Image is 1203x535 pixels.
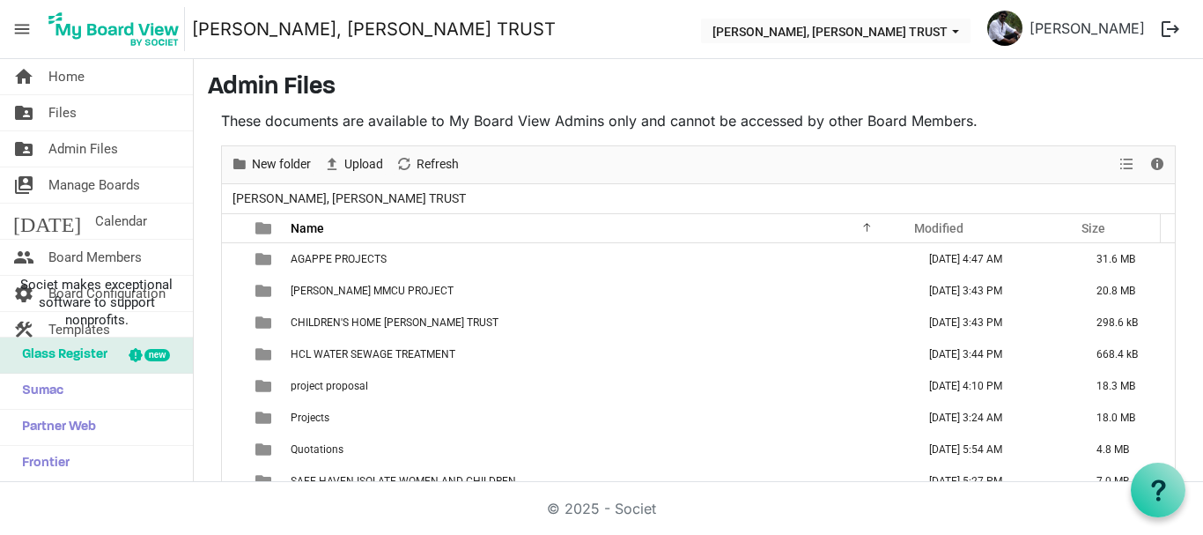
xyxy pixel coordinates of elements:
[222,434,245,465] td: checkbox
[1142,146,1172,183] div: Details
[48,240,142,275] span: Board Members
[291,221,324,235] span: Name
[285,275,911,307] td: BOCHE MMCU PROJECT is template cell column header Name
[1078,370,1175,402] td: 18.3 MB is template cell column header Size
[245,434,285,465] td: is template cell column header type
[13,95,34,130] span: folder_shared
[245,465,285,497] td: is template cell column header type
[13,240,34,275] span: people
[1078,338,1175,370] td: 668.4 kB is template cell column header Size
[911,434,1078,465] td: September 10, 2025 5:54 AM column header Modified
[1152,11,1189,48] button: logout
[222,465,245,497] td: checkbox
[13,167,34,203] span: switch_account
[8,276,185,329] span: Societ makes exceptional software to support nonprofits.
[43,7,192,51] a: My Board View Logo
[221,110,1176,131] p: These documents are available to My Board View Admins only and cannot be accessed by other Board ...
[285,434,911,465] td: Quotations is template cell column header Name
[285,465,911,497] td: SAFE HAVEN ISOLATE WOMEN AND CHILDREN is template cell column header Name
[245,370,285,402] td: is template cell column header type
[228,153,314,175] button: New folder
[250,153,313,175] span: New folder
[285,307,911,338] td: CHILDREN'S HOME IMMANUEL CHARITABLE TRUST is template cell column header Name
[225,146,317,183] div: New folder
[1146,153,1170,175] button: Details
[911,402,1078,434] td: July 26, 2025 3:24 AM column header Modified
[285,370,911,402] td: project proposal is template cell column header Name
[911,338,1078,370] td: August 03, 2025 3:44 PM column header Modified
[48,167,140,203] span: Manage Boards
[1112,146,1142,183] div: View
[1078,275,1175,307] td: 20.8 MB is template cell column header Size
[48,131,118,167] span: Admin Files
[389,146,465,183] div: Refresh
[13,410,96,445] span: Partner Web
[13,374,63,409] span: Sumac
[291,475,516,487] span: SAFE HAVEN ISOLATE WOMEN AND CHILDREN
[547,500,656,517] a: © 2025 - Societ
[192,11,556,47] a: [PERSON_NAME], [PERSON_NAME] TRUST
[911,370,1078,402] td: July 31, 2025 4:10 PM column header Modified
[43,7,185,51] img: My Board View Logo
[914,221,963,235] span: Modified
[291,380,368,392] span: project proposal
[285,243,911,275] td: AGAPPE PROJECTS is template cell column header Name
[1022,11,1152,46] a: [PERSON_NAME]
[317,146,389,183] div: Upload
[13,446,70,481] span: Frontier
[1078,465,1175,497] td: 7.0 MB is template cell column header Size
[5,12,39,46] span: menu
[245,243,285,275] td: is template cell column header type
[285,338,911,370] td: HCL WATER SEWAGE TREATMENT is template cell column header Name
[291,443,343,456] span: Quotations
[291,253,387,265] span: AGAPPE PROJECTS
[321,153,387,175] button: Upload
[1078,307,1175,338] td: 298.6 kB is template cell column header Size
[911,307,1078,338] td: August 03, 2025 3:43 PM column header Modified
[1078,243,1175,275] td: 31.6 MB is template cell column header Size
[1078,434,1175,465] td: 4.8 MB is template cell column header Size
[222,243,245,275] td: checkbox
[343,153,385,175] span: Upload
[911,275,1078,307] td: August 03, 2025 3:43 PM column header Modified
[911,243,1078,275] td: September 13, 2025 4:47 AM column header Modified
[245,338,285,370] td: is template cell column header type
[911,465,1078,497] td: August 01, 2025 5:27 PM column header Modified
[13,338,107,373] span: Glass Register
[245,307,285,338] td: is template cell column header type
[13,131,34,167] span: folder_shared
[222,402,245,434] td: checkbox
[291,316,498,329] span: CHILDREN'S HOME [PERSON_NAME] TRUST
[701,19,971,43] button: THERESA BHAVAN, IMMANUEL CHARITABLE TRUST dropdownbutton
[245,402,285,434] td: is template cell column header type
[245,275,285,307] td: is template cell column header type
[95,204,147,239] span: Calendar
[144,349,170,361] div: new
[229,188,469,210] span: [PERSON_NAME], [PERSON_NAME] TRUST
[1081,221,1105,235] span: Size
[13,204,81,239] span: [DATE]
[222,370,245,402] td: checkbox
[291,348,455,360] span: HCL WATER SEWAGE TREATMENT
[222,307,245,338] td: checkbox
[208,73,1189,103] h3: Admin Files
[285,402,911,434] td: Projects is template cell column header Name
[291,285,454,297] span: [PERSON_NAME] MMCU PROJECT
[393,153,462,175] button: Refresh
[222,275,245,307] td: checkbox
[48,59,85,94] span: Home
[222,338,245,370] td: checkbox
[987,11,1022,46] img: hSUB5Hwbk44obJUHC4p8SpJiBkby1CPMa6WHdO4unjbwNk2QqmooFCj6Eu6u6-Q6MUaBHHRodFmU3PnQOABFnA_thumb.png
[48,95,77,130] span: Files
[291,412,329,424] span: Projects
[13,59,34,94] span: home
[1078,402,1175,434] td: 18.0 MB is template cell column header Size
[415,153,461,175] span: Refresh
[1116,153,1137,175] button: View dropdownbutton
